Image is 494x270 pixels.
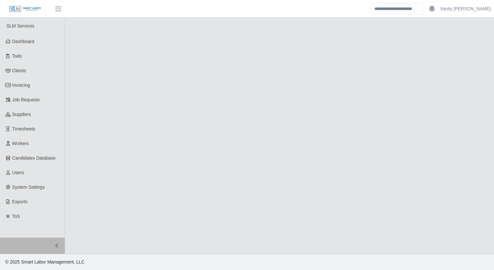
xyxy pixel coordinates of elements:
span: Candidates Database [12,155,56,161]
span: ToS [12,214,20,219]
span: Clients [12,68,26,73]
span: Todo [12,53,22,59]
span: Exports [12,199,27,204]
span: Workers [12,141,29,146]
span: System Settings [12,185,45,190]
input: Search [370,3,424,15]
img: SLM Logo [9,6,41,13]
span: © 2025 Smart Labor Management, LLC [5,259,84,264]
span: Dashboard [12,39,35,44]
span: Users [12,170,24,175]
span: Suppliers [12,112,31,117]
span: Job Requests [12,97,40,102]
a: Vanity [PERSON_NAME] [440,6,491,12]
span: Invoicing [12,83,30,88]
span: Timesheets [12,126,36,131]
span: SLM Services [6,23,34,28]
